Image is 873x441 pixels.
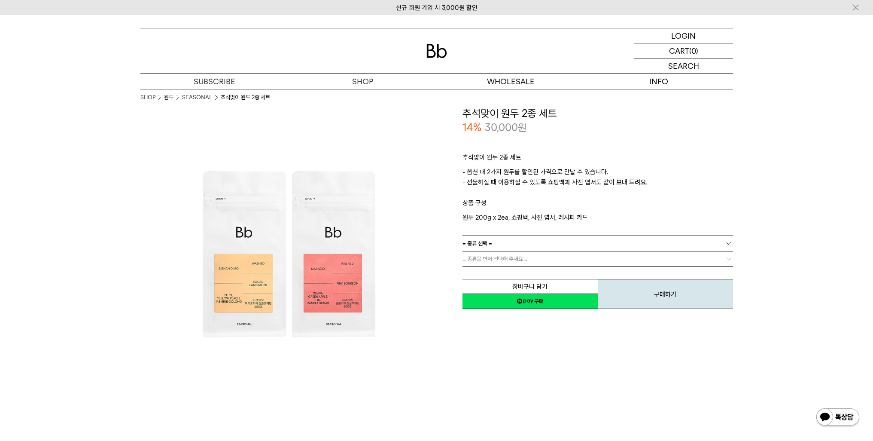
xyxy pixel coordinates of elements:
p: LOGIN [671,28,696,43]
button: 구매하기 [598,279,733,309]
img: 카카오톡 채널 1:1 채팅 버튼 [815,407,860,428]
a: SUBSCRIBE [140,74,289,89]
a: LOGIN [634,28,733,43]
a: CART (0) [634,43,733,58]
span: = 종류 선택 = [462,236,492,251]
img: 로고 [426,44,447,58]
p: 추석맞이 원두 2종 세트 [462,152,733,167]
a: SEASONAL [182,93,212,102]
button: 장바구니 담기 [462,279,598,294]
p: WHOLESALE [437,74,585,89]
img: 추석맞이 원두 2종 세트 [140,106,437,403]
p: 14% [462,120,481,135]
p: 원두 200g x 2ea, 쇼핑백, 사진 엽서, 레시피 카드 [462,212,733,223]
p: (0) [689,43,698,58]
span: = 종류을 먼저 선택해 주세요 = [462,251,528,266]
p: 상품 구성 [462,198,733,212]
p: 30,000 [485,120,527,135]
p: INFO [585,74,733,89]
p: CART [669,43,689,58]
a: 신규 회원 가입 시 3,000원 할인 [396,4,478,12]
span: 원 [518,121,527,134]
a: SHOP [289,74,437,89]
h3: 추석맞이 원두 2종 세트 [462,106,733,121]
p: - 옵션 내 2가지 원두를 할인된 가격으로 만날 수 있습니다. - 선물하실 때 이용하실 수 있도록 쇼핑백과 사진 엽서도 같이 보내 드려요. [462,167,733,198]
a: SHOP [140,93,155,102]
a: 원두 [164,93,173,102]
li: 추석맞이 원두 2종 세트 [221,93,270,102]
p: SEARCH [668,58,699,73]
a: 새창 [462,294,598,309]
